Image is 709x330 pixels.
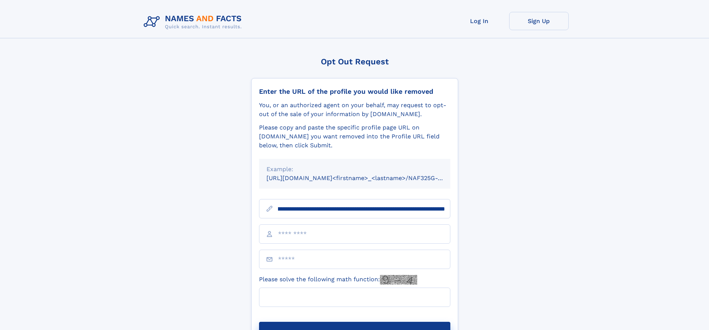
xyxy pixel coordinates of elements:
[259,87,450,96] div: Enter the URL of the profile you would like removed
[141,12,248,32] img: Logo Names and Facts
[266,174,464,182] small: [URL][DOMAIN_NAME]<firstname>_<lastname>/NAF325G-xxxxxxxx
[266,165,443,174] div: Example:
[259,101,450,119] div: You, or an authorized agent on your behalf, may request to opt-out of the sale of your informatio...
[259,123,450,150] div: Please copy and paste the specific profile page URL on [DOMAIN_NAME] you want removed into the Pr...
[450,12,509,30] a: Log In
[509,12,569,30] a: Sign Up
[259,275,417,285] label: Please solve the following math function:
[251,57,458,66] div: Opt Out Request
